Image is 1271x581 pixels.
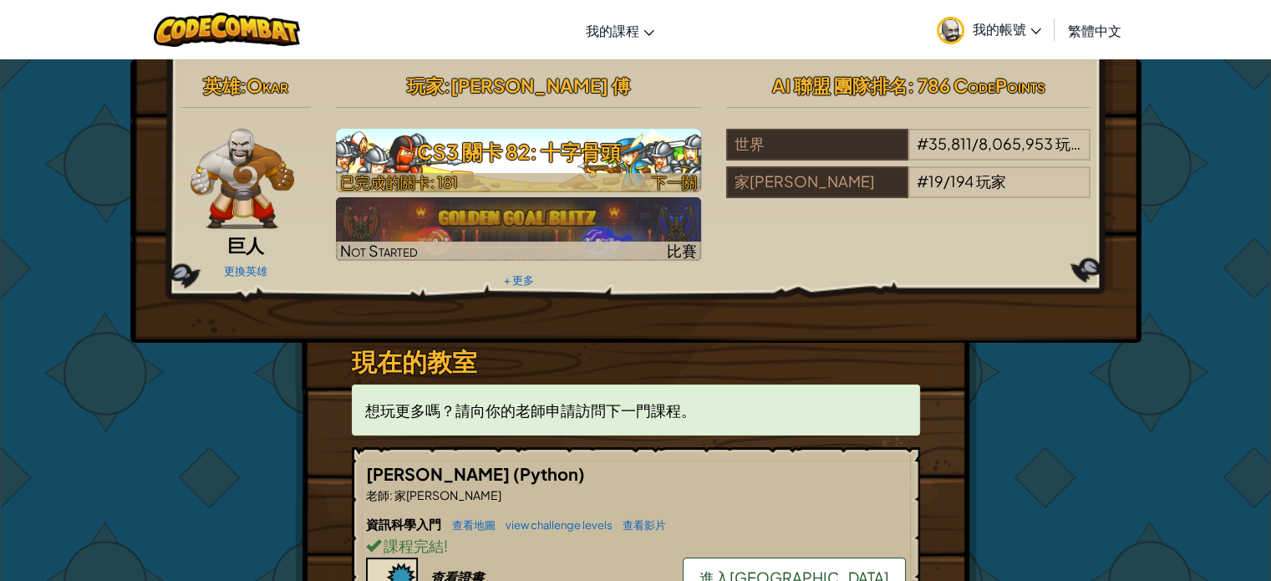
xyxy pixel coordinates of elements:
[365,400,696,420] span: 想玩更多嗎？請向你的老師申請訪問下一門課程。
[444,536,448,555] span: !
[907,74,1045,97] span: : 786 CodePoints
[943,171,950,191] span: /
[227,233,264,257] span: 巨人
[917,171,928,191] span: #
[928,171,943,191] span: 19
[366,487,389,502] span: 老師
[247,74,288,97] span: Okar
[726,145,1091,164] a: 世界#35,811/8,065,953玩家
[917,134,928,153] span: #
[772,74,907,97] span: AI 聯盟 團隊排名
[154,13,300,47] img: CodeCombat logo
[224,264,267,278] a: 更換英雄
[928,3,1050,56] a: 我的帳號
[366,463,513,484] span: [PERSON_NAME]
[203,74,240,97] span: 英雄
[340,241,418,260] span: Not Started
[586,22,639,39] span: 我的課程
[336,197,701,261] img: Golden Goal
[726,166,908,198] div: 家[PERSON_NAME]
[973,20,1041,38] span: 我的帳號
[976,171,1006,191] span: 玩家
[366,516,444,532] span: 資訊科學入門
[652,172,697,191] span: 下一關
[1060,8,1130,53] a: 繁體中文
[407,74,444,97] span: 玩家
[352,343,920,380] h3: 現在的教室
[336,129,701,192] a: 下一關
[393,487,501,502] span: 家[PERSON_NAME]
[444,74,450,97] span: :
[667,241,697,260] span: 比賽
[614,518,666,532] a: 查看影片
[979,134,1053,153] span: 8,065,953
[577,8,663,53] a: 我的課程
[240,74,247,97] span: :
[389,487,393,502] span: :
[381,536,444,555] span: 課程完結
[497,518,613,532] a: view challenge levels
[1068,22,1121,39] span: 繁體中文
[513,463,585,484] span: (Python)
[937,17,964,44] img: avatar
[340,172,458,191] span: 已完成的關卡: 181
[336,133,701,171] h3: CS3 關卡 82: 十字骨頭
[950,171,974,191] span: 194
[726,129,908,161] div: 世界
[191,129,295,229] img: goliath-pose.png
[972,134,979,153] span: /
[928,134,972,153] span: 35,811
[726,182,1091,201] a: 家[PERSON_NAME]#19/194玩家
[336,197,701,261] a: Not Started比賽
[1055,134,1085,153] span: 玩家
[444,518,496,532] a: 查看地圖
[450,74,630,97] span: [PERSON_NAME] 傅
[336,129,701,192] img: CS3 關卡 82: 十字骨頭
[503,273,533,287] a: + 更多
